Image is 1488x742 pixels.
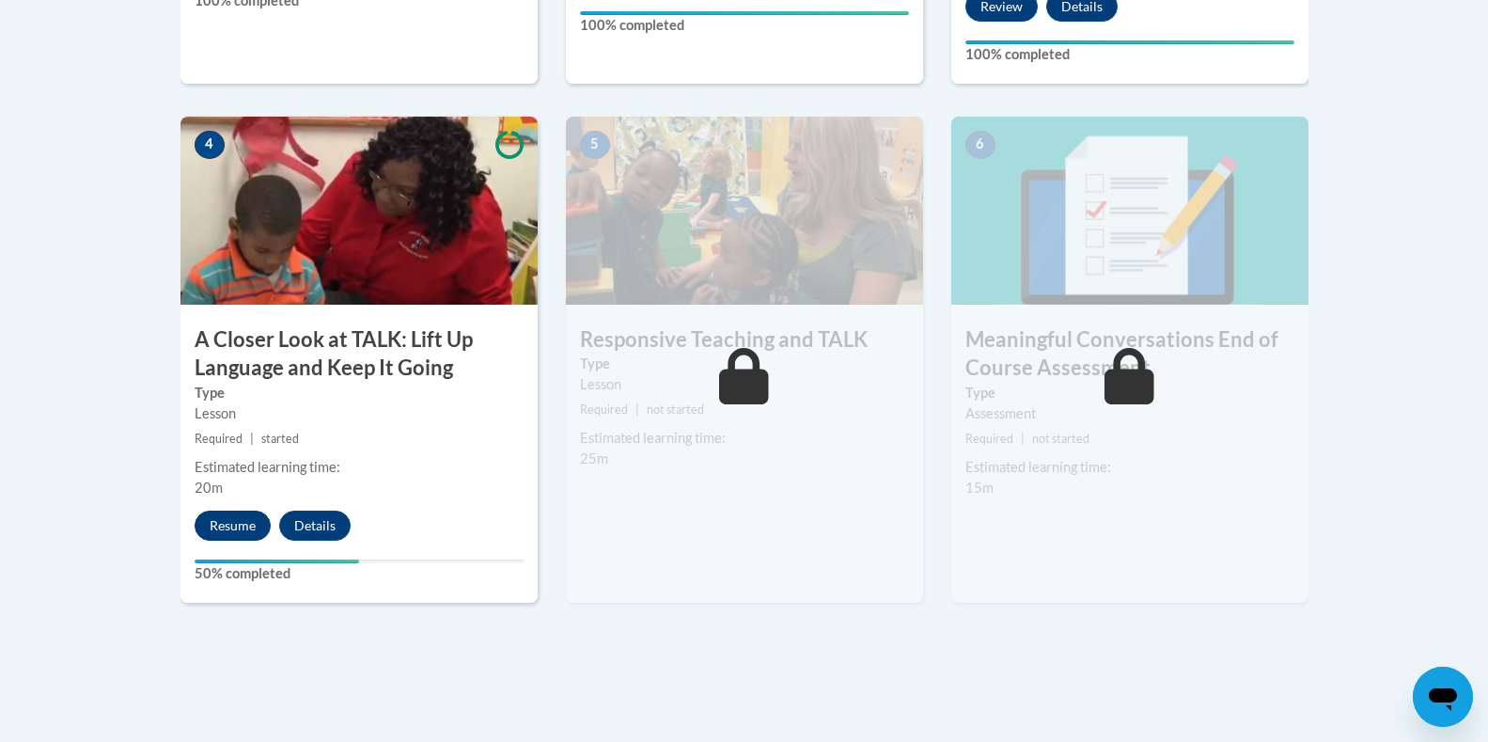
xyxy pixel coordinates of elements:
[580,450,608,466] span: 25m
[580,354,909,374] label: Type
[580,428,909,449] div: Estimated learning time:
[965,40,1294,44] div: Your progress
[195,457,524,478] div: Estimated learning time:
[195,560,359,563] div: Your progress
[279,511,351,541] button: Details
[261,432,299,446] span: started
[965,44,1294,65] label: 100% completed
[965,480,994,496] span: 15m
[250,432,254,446] span: |
[195,383,524,403] label: Type
[1413,667,1473,727] iframe: Button to launch messaging window
[1021,432,1025,446] span: |
[195,403,524,424] div: Lesson
[647,403,704,417] span: not started
[965,383,1294,403] label: Type
[580,131,610,159] span: 5
[951,117,1308,305] img: Course Image
[195,131,225,159] span: 4
[180,117,538,305] img: Course Image
[965,457,1294,478] div: Estimated learning time:
[580,403,628,417] span: Required
[1032,432,1089,446] span: not started
[580,374,909,395] div: Lesson
[951,325,1308,384] h3: Meaningful Conversations End of Course Assessment
[965,131,995,159] span: 6
[566,325,923,355] h3: Responsive Teaching and TALK
[180,325,538,384] h3: A Closer Look at TALK: Lift Up Language and Keep It Going
[580,11,909,15] div: Your progress
[965,432,1013,446] span: Required
[580,15,909,36] label: 100% completed
[195,480,223,496] span: 20m
[195,432,243,446] span: Required
[965,403,1294,424] div: Assessment
[195,511,271,541] button: Resume
[195,563,524,584] label: 50% completed
[566,117,923,305] img: Course Image
[635,403,639,417] span: |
